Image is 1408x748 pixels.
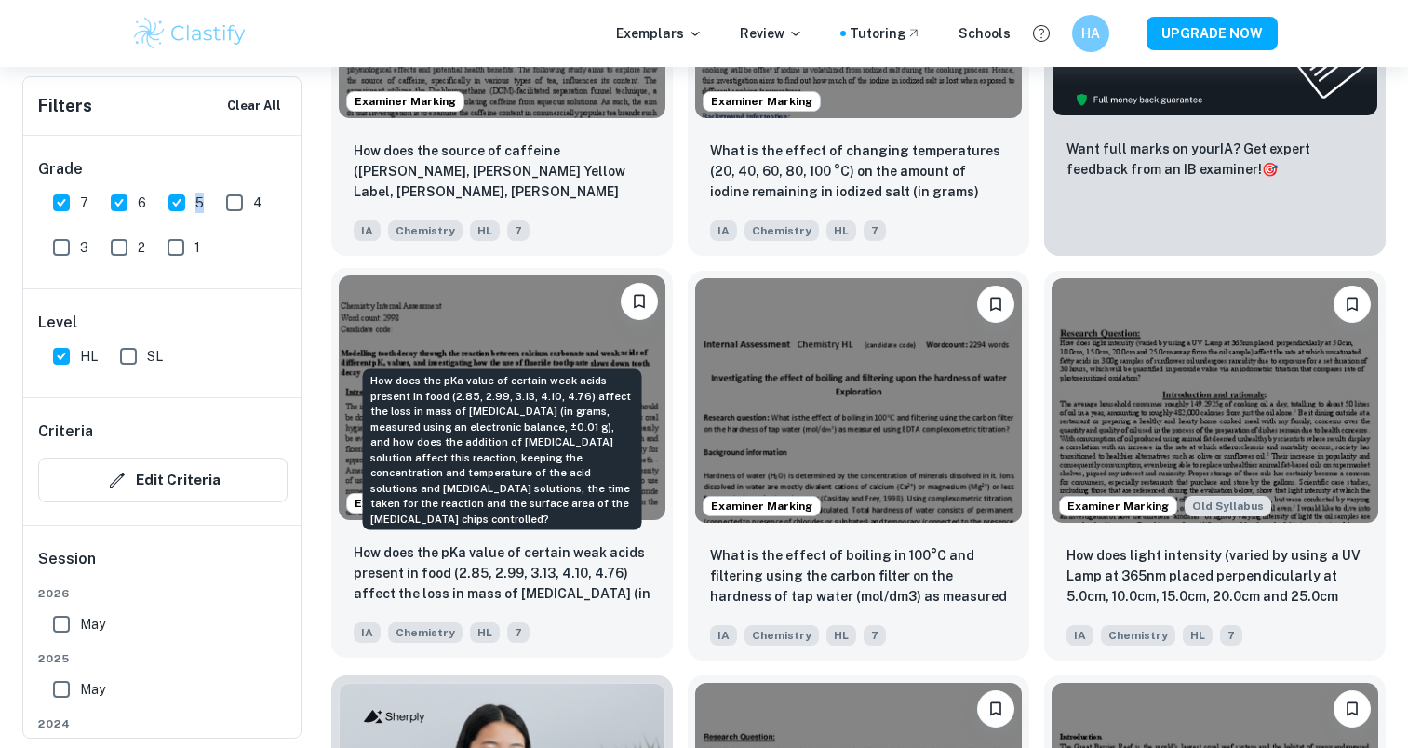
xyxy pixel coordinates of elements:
a: Examiner MarkingStarting from the May 2025 session, the Chemistry IA requirements have changed. I... [1044,271,1386,661]
h6: Grade [38,158,288,180]
span: HL [826,625,856,646]
p: Exemplars [616,23,703,44]
div: How does the pKa value of certain weak acids present in food (2.85, 2.99, 3.13, 4.10, 4.76) affec... [363,369,642,530]
span: HL [80,346,98,367]
span: 5 [195,193,204,213]
span: IA [1066,625,1093,646]
p: Review [740,23,803,44]
span: Chemistry [388,622,463,643]
h6: Criteria [38,421,93,443]
span: 1 [194,237,200,258]
img: Chemistry IA example thumbnail: What is the effect of boiling in 100°C a [695,278,1022,523]
span: 2024 [38,715,288,732]
span: 🎯 [1262,162,1278,177]
span: 2 [138,237,145,258]
span: 7 [80,193,88,213]
span: IA [710,625,737,646]
p: How does light intensity (varied by using a UV Lamp at 365nm placed perpendicularly at 5.0cm, 10.... [1066,545,1363,608]
p: What is the effect of boiling in 100°C and filtering using the carbon filter on the hardness of t... [710,545,1007,608]
a: Examiner MarkingBookmarkHow does the pKa value of certain weak acids present in food (2.85, 2.99,... [331,271,673,661]
p: Want full marks on your IA ? Get expert feedback from an IB examiner! [1066,139,1363,180]
span: IA [354,622,381,643]
button: Bookmark [977,690,1014,728]
span: 7 [864,625,886,646]
span: SL [147,346,163,367]
h6: HA [1079,23,1101,44]
span: 7 [864,220,886,241]
span: 6 [138,193,146,213]
button: Bookmark [621,283,658,320]
span: Examiner Marking [704,498,820,514]
span: 7 [1220,625,1242,646]
span: HL [826,220,856,241]
button: Bookmark [1334,286,1371,323]
span: Old Syllabus [1185,496,1271,516]
a: Tutoring [850,23,921,44]
span: HL [1183,625,1213,646]
span: 3 [80,237,88,258]
p: How does the pKa value of certain weak acids present in food (2.85, 2.99, 3.13, 4.10, 4.76) affec... [354,542,650,606]
span: Examiner Marking [704,93,820,110]
a: Schools [959,23,1011,44]
span: Chemistry [1101,625,1175,646]
img: Clastify logo [131,15,249,52]
img: Chemistry IA example thumbnail: How does the pKa value of certain weak a [339,275,665,520]
h6: Level [38,312,288,334]
span: Chemistry [388,220,463,241]
span: Chemistry [744,220,819,241]
span: Examiner Marking [1060,498,1176,514]
button: Bookmark [977,286,1014,323]
button: Edit Criteria [38,458,288,502]
span: May [80,679,105,700]
button: Bookmark [1334,690,1371,728]
img: Chemistry IA example thumbnail: How does light intensity (varied by usin [1052,278,1378,523]
p: What is the effect of changing temperatures (20, 40, 60, 80, 100 °C) on the amount of iodine rema... [710,140,1007,204]
h6: Filters [38,93,92,119]
span: HL [470,220,500,241]
button: Clear All [222,92,286,120]
button: HA [1072,15,1109,52]
span: IA [710,220,737,241]
span: 7 [507,220,530,241]
span: May [80,614,105,634]
span: Examiner Marking [347,495,463,512]
span: 7 [507,622,530,643]
span: HL [470,622,500,643]
span: 2025 [38,650,288,667]
button: Help and Feedback [1026,18,1057,49]
span: 4 [253,193,262,213]
h6: Session [38,548,288,585]
button: UPGRADE NOW [1147,17,1278,50]
p: How does the source of caffeine (Lipton Earl Grey, Lipton Yellow Label, Remsey Earl Grey, Milton ... [354,140,650,204]
div: Starting from the May 2025 session, the Chemistry IA requirements have changed. It's OK to refer ... [1185,496,1271,516]
span: IA [354,220,381,241]
span: 2026 [38,585,288,602]
span: Examiner Marking [347,93,463,110]
a: Examiner MarkingBookmarkWhat is the effect of boiling in 100°C and filtering using the carbon fil... [688,271,1029,661]
span: Chemistry [744,625,819,646]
